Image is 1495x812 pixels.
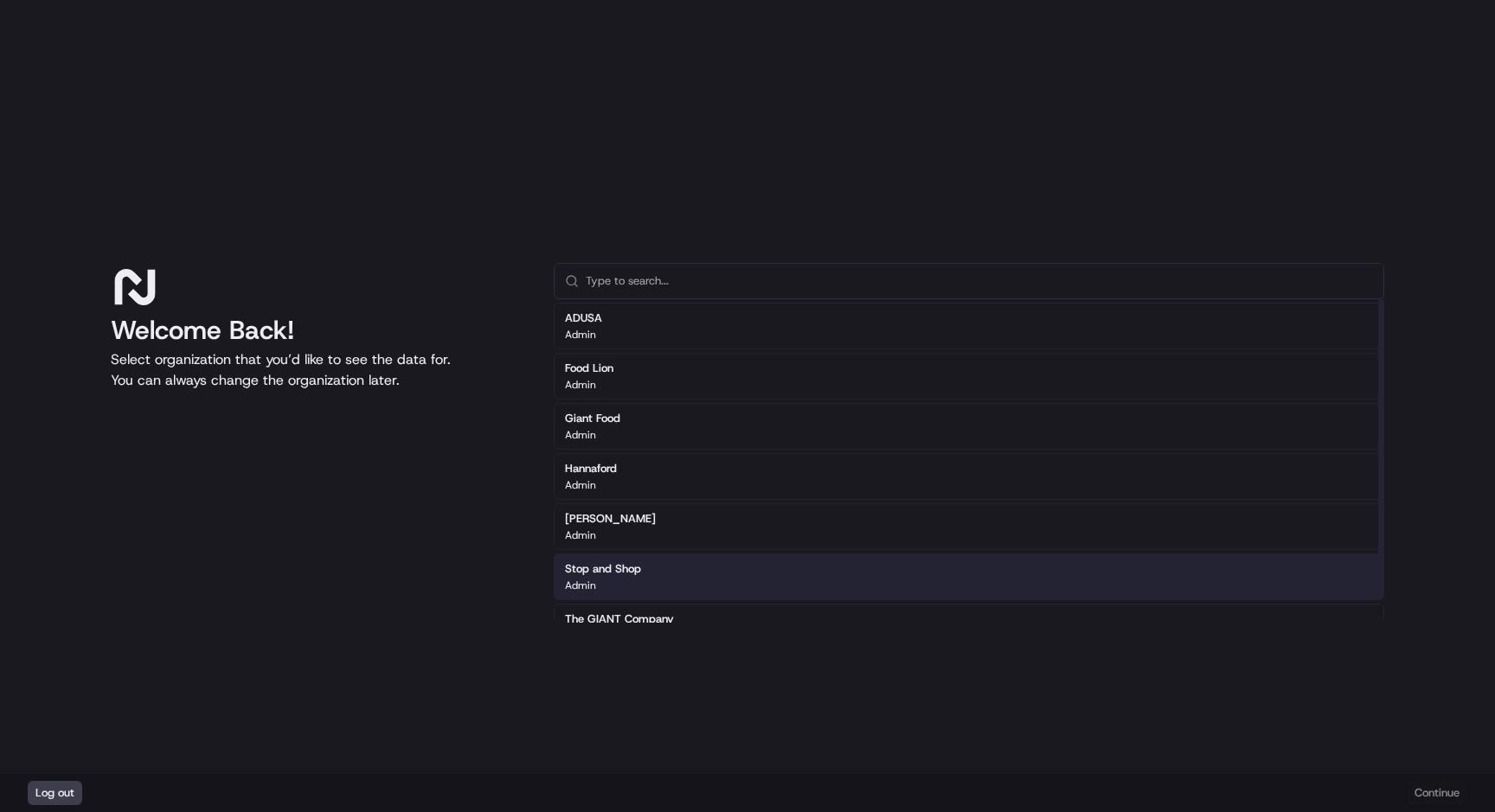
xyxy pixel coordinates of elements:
[565,478,596,492] p: Admin
[565,361,613,376] h2: Food Lion
[565,511,656,527] h2: [PERSON_NAME]
[111,315,526,346] h1: Welcome Back!
[565,328,596,342] p: Admin
[565,461,617,476] h2: Hannaford
[111,349,526,391] p: Select organization that you’d like to see the data for. You can always change the organization l...
[565,579,596,592] p: Admin
[565,528,596,542] p: Admin
[565,428,596,442] p: Admin
[554,299,1384,654] div: Suggestions
[28,781,82,805] button: Log out
[586,264,1373,298] input: Type to search...
[565,561,641,577] h2: Stop and Shop
[565,411,620,426] h2: Giant Food
[565,310,602,326] h2: ADUSA
[565,611,674,627] h2: The GIANT Company
[565,378,596,392] p: Admin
